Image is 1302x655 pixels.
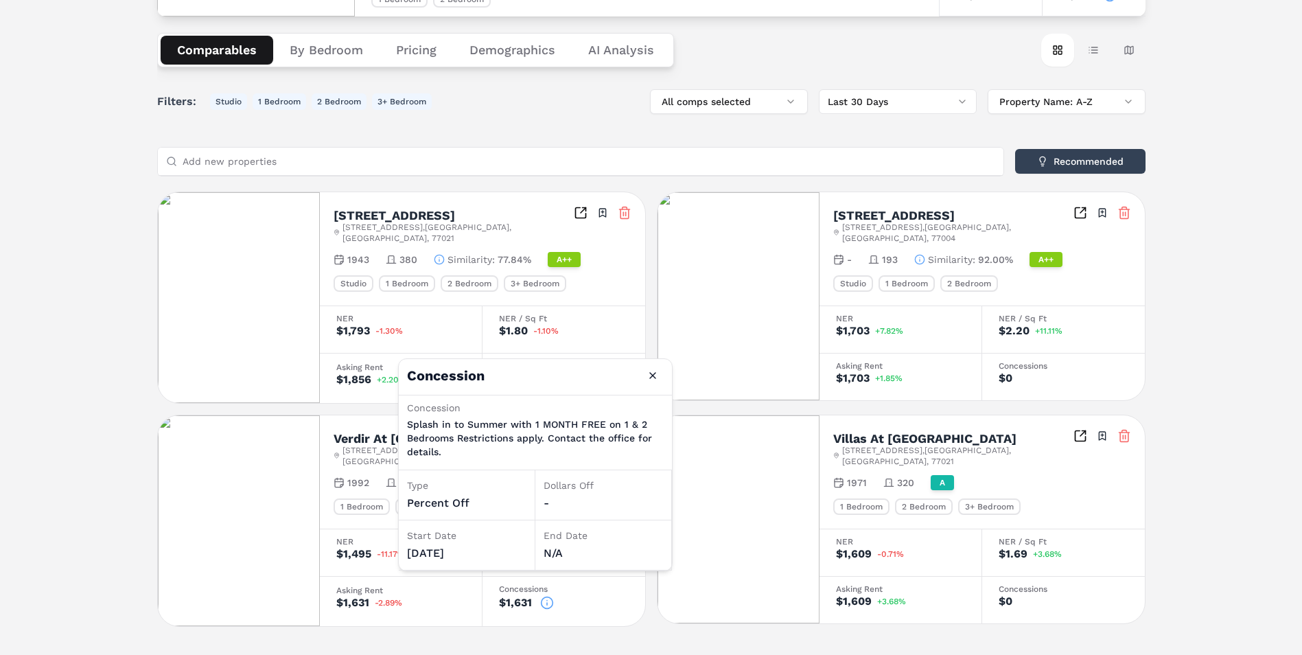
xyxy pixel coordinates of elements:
[533,327,559,335] span: -1.10%
[882,253,898,266] span: 193
[875,327,903,335] span: +7.82%
[395,498,453,515] div: 2 Bedroom
[377,376,406,384] span: +2.20%
[999,596,1012,607] div: $0
[879,275,935,292] div: 1 Bedroom
[334,433,520,445] h2: Verdir At [GEOGRAPHIC_DATA]
[999,314,1128,323] div: NER / Sq Ft
[504,275,566,292] div: 3+ Bedroom
[498,253,531,266] span: 77.84%
[999,538,1128,546] div: NER / Sq Ft
[336,597,369,608] div: $1,631
[407,479,526,492] div: Type
[499,597,532,608] div: $1,631
[958,498,1021,515] div: 3+ Bedroom
[399,359,672,395] h4: Concession
[544,495,663,512] div: -
[336,538,465,546] div: NER
[928,253,975,266] span: Similarity :
[342,222,573,244] span: [STREET_ADDRESS] , [GEOGRAPHIC_DATA] , [GEOGRAPHIC_DATA] , 77021
[379,275,435,292] div: 1 Bedroom
[836,314,965,323] div: NER
[999,373,1012,384] div: $0
[842,222,1073,244] span: [STREET_ADDRESS] , [GEOGRAPHIC_DATA] , [GEOGRAPHIC_DATA] , 77004
[375,599,402,607] span: -2.89%
[836,585,965,593] div: Asking Rent
[847,253,852,266] span: -
[836,362,965,370] div: Asking Rent
[312,93,367,110] button: 2 Bedroom
[336,363,465,371] div: Asking Rent
[399,253,417,266] span: 380
[836,596,872,607] div: $1,609
[336,325,370,336] div: $1,793
[453,36,572,65] button: Demographics
[836,549,872,560] div: $1,609
[336,314,465,323] div: NER
[931,475,954,490] div: A
[210,93,247,110] button: Studio
[978,253,1013,266] span: 92.00%
[574,206,588,220] a: Inspect Comparables
[157,93,205,110] span: Filters:
[273,36,380,65] button: By Bedroom
[334,498,390,515] div: 1 Bedroom
[342,445,573,467] span: [STREET_ADDRESS] , [GEOGRAPHIC_DATA] , [GEOGRAPHIC_DATA] , 77021
[499,314,629,323] div: NER / Sq Ft
[183,148,995,175] input: Add new properties
[336,374,371,385] div: $1,856
[407,545,526,562] div: [DATE]
[336,549,371,560] div: $1,495
[833,275,873,292] div: Studio
[407,417,664,459] p: Splash in to Summer with 1 MONTH FREE on 1 & 2 Bedrooms Restrictions apply. Contact the office fo...
[548,252,581,267] div: A++
[407,529,526,542] div: Start Date
[544,479,663,492] div: Dollars Off
[441,275,498,292] div: 2 Bedroom
[988,89,1146,114] button: Property Name: A-Z
[372,93,432,110] button: 3+ Bedroom
[999,325,1030,336] div: $2.20
[377,550,405,558] span: -11.17%
[999,549,1027,560] div: $1.69
[407,495,526,512] div: percent off
[1035,327,1062,335] span: +11.11%
[833,433,1016,445] h2: Villas At [GEOGRAPHIC_DATA]
[999,362,1128,370] div: Concessions
[380,36,453,65] button: Pricing
[836,538,965,546] div: NER
[897,476,914,490] span: 320
[1015,149,1146,174] button: Recommended
[334,209,455,222] h2: [STREET_ADDRESS]
[407,401,664,415] div: Concession
[161,36,273,65] button: Comparables
[544,529,663,542] div: End Date
[572,36,671,65] button: AI Analysis
[447,253,495,266] span: Similarity :
[253,93,306,110] button: 1 Bedroom
[999,585,1128,593] div: Concessions
[336,586,465,595] div: Asking Rent
[842,445,1073,467] span: [STREET_ADDRESS] , [GEOGRAPHIC_DATA] , [GEOGRAPHIC_DATA] , 77021
[650,89,808,114] button: All comps selected
[833,498,890,515] div: 1 Bedroom
[940,275,998,292] div: 2 Bedroom
[836,325,870,336] div: $1,703
[1073,429,1087,443] a: Inspect Comparables
[499,325,528,336] div: $1.80
[833,209,955,222] h2: [STREET_ADDRESS]
[895,498,953,515] div: 2 Bedroom
[334,275,373,292] div: Studio
[1030,252,1062,267] div: A++
[544,545,663,562] div: N/A
[836,373,870,384] div: $1,703
[875,374,903,382] span: +1.85%
[375,327,403,335] span: -1.30%
[877,550,904,558] span: -0.71%
[347,253,369,266] span: 1943
[1033,550,1062,558] span: +3.68%
[847,476,867,490] span: 1971
[877,597,906,606] span: +3.68%
[499,585,629,593] div: Concessions
[1073,206,1087,220] a: Inspect Comparables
